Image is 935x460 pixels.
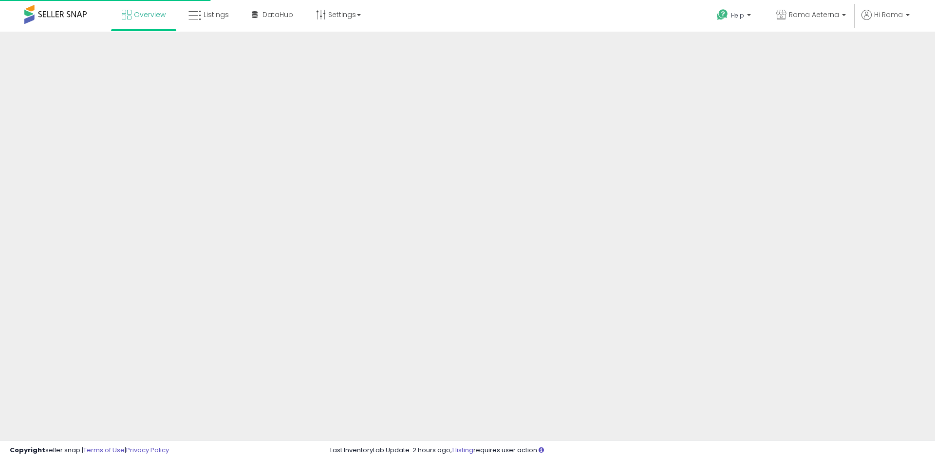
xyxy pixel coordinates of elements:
span: DataHub [262,10,293,19]
i: Get Help [716,9,729,21]
span: Roma Aeterna [789,10,839,19]
span: Overview [134,10,166,19]
span: Hi Roma [874,10,903,19]
a: Help [709,1,761,32]
span: Help [731,11,744,19]
a: Hi Roma [861,10,910,32]
span: Listings [204,10,229,19]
